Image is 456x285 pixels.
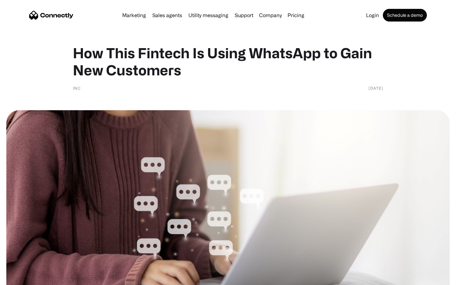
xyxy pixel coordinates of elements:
[120,13,149,18] a: Marketing
[232,13,256,18] a: Support
[369,85,383,91] div: [DATE]
[383,9,427,22] a: Schedule a demo
[150,13,185,18] a: Sales agents
[73,44,383,79] h1: How This Fintech Is Using WhatsApp to Gain New Customers
[285,13,307,18] a: Pricing
[186,13,231,18] a: Utility messaging
[73,85,81,91] div: INC
[364,13,382,18] a: Login
[6,274,38,283] aside: Language selected: English
[259,11,282,20] div: Company
[13,274,38,283] ul: Language list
